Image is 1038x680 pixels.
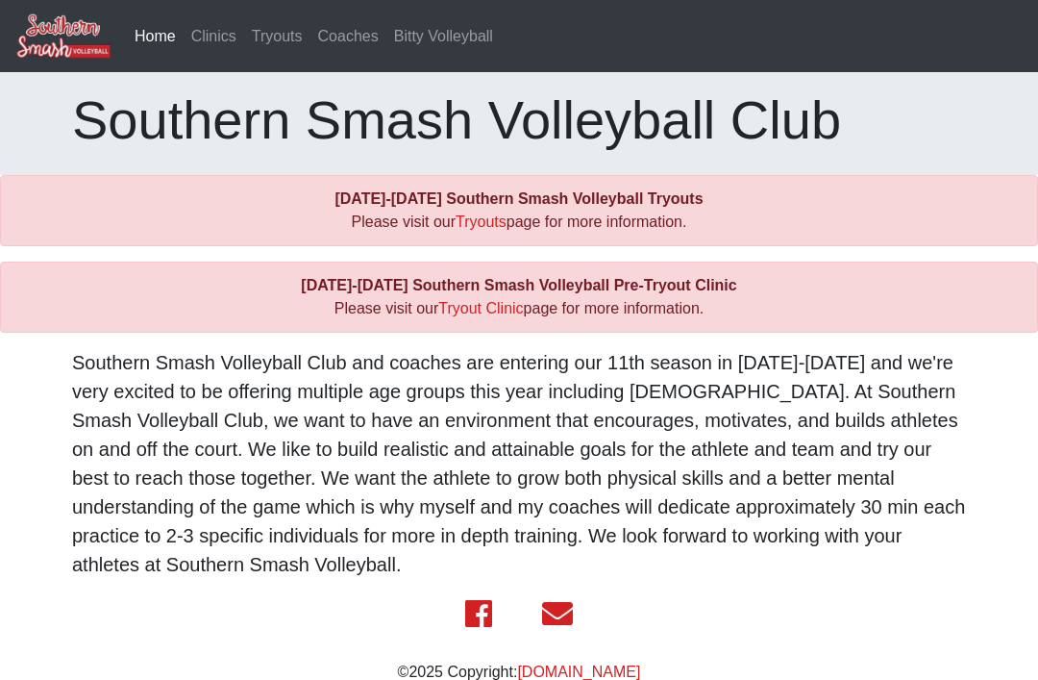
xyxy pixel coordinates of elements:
[72,348,966,579] p: Southern Smash Volleyball Club and coaches are entering our 11th season in [DATE]-[DATE] and we'r...
[15,13,111,60] img: Southern Smash Volleyball
[456,214,507,230] a: Tryouts
[301,277,736,293] b: [DATE]-[DATE] Southern Smash Volleyball Pre-Tryout Clinic
[244,17,310,56] a: Tryouts
[517,664,640,680] a: [DOMAIN_NAME]
[310,17,386,56] a: Coaches
[184,17,244,56] a: Clinics
[438,300,523,316] a: Tryout Clinic
[72,88,966,152] h1: Southern Smash Volleyball Club
[334,190,703,207] b: [DATE]-[DATE] Southern Smash Volleyball Tryouts
[127,17,184,56] a: Home
[386,17,501,56] a: Bitty Volleyball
